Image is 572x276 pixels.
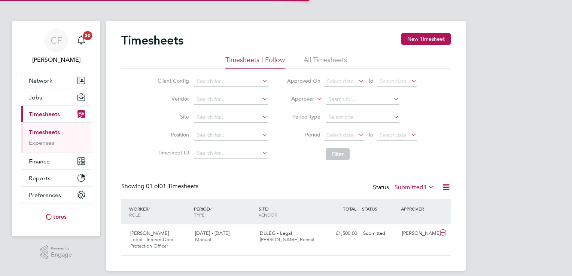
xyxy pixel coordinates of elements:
[155,131,189,138] label: Position
[194,94,268,105] input: Search for...
[195,236,211,243] span: Manual
[51,245,72,252] span: Powered by
[399,202,438,215] div: APPROVER
[326,148,350,160] button: Filter
[260,230,292,236] span: DLLEG - Legal
[321,227,360,240] div: £1,500.00
[225,55,285,69] li: Timesheets I Follow
[29,94,42,101] span: Jobs
[74,28,89,52] a: 20
[29,139,54,146] a: Expenses
[399,227,438,240] div: [PERSON_NAME]
[29,77,52,84] span: Network
[155,113,189,120] label: Site
[21,211,91,223] a: Go to home page
[194,112,268,123] input: Search for...
[192,202,257,221] div: PERIOD
[326,112,399,123] input: Select one
[51,252,72,258] span: Engage
[127,202,192,221] div: WORKER
[155,77,189,84] label: Client Config
[401,33,451,45] button: New Timesheet
[29,158,50,165] span: Finance
[343,206,356,212] span: TOTAL
[366,76,375,86] span: To
[280,95,314,103] label: Approver
[130,236,173,249] span: Legal - Interim Data Protection Officer
[146,183,198,190] span: 01 Timesheets
[287,113,320,120] label: Period Type
[21,89,91,105] button: Jobs
[21,28,91,64] a: CF[PERSON_NAME]
[326,94,399,105] input: Search for...
[121,183,200,190] div: Showing
[287,131,320,138] label: Period
[12,21,100,236] nav: Main navigation
[194,212,204,218] span: TYPE
[29,191,61,199] span: Preferences
[29,111,60,118] span: Timesheets
[194,76,268,87] input: Search for...
[146,183,159,190] span: 01 of
[51,36,62,45] span: CF
[29,129,60,136] a: Timesheets
[21,153,91,169] button: Finance
[121,33,183,48] h2: Timesheets
[129,212,140,218] span: ROLE
[210,206,212,212] span: /
[148,206,150,212] span: /
[155,149,189,156] label: Timesheet ID
[260,236,319,243] span: [PERSON_NAME] Recruit…
[373,183,436,193] div: Status
[43,211,69,223] img: torus-logo-retina.png
[21,170,91,186] button: Reports
[360,227,399,240] div: Submitted
[194,148,268,159] input: Search for...
[155,95,189,102] label: Vendor
[21,106,91,122] button: Timesheets
[395,184,434,191] label: Submitted
[21,55,91,64] span: Catherine Fearon
[380,132,407,138] span: Select date
[423,184,427,191] span: 1
[40,245,72,260] a: Powered byEngage
[259,212,277,218] span: VENDOR
[304,55,347,69] li: All Timesheets
[195,230,229,236] span: [DATE] - [DATE]
[21,72,91,89] button: Network
[21,122,91,153] div: Timesheets
[366,130,375,139] span: To
[21,187,91,203] button: Preferences
[83,31,92,40] span: 20
[360,202,399,215] div: STATUS
[327,78,354,85] span: Select date
[257,202,322,221] div: SITE
[380,78,407,85] span: Select date
[194,130,268,141] input: Search for...
[29,175,51,182] span: Reports
[130,230,169,236] span: [PERSON_NAME]
[287,77,320,84] label: Approved On
[268,206,269,212] span: /
[327,132,354,138] span: Select date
